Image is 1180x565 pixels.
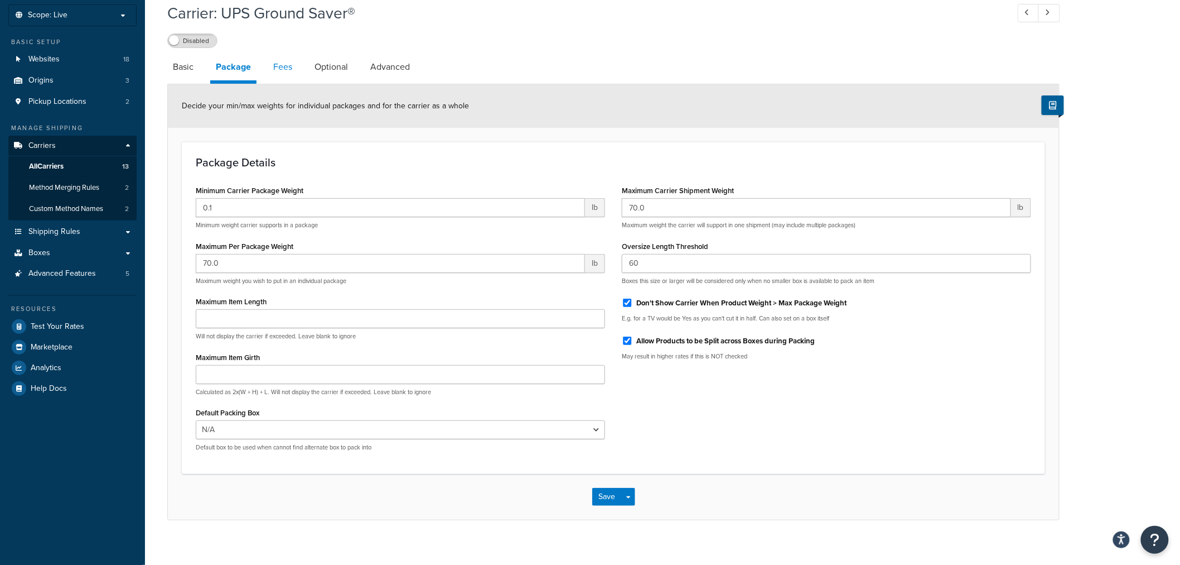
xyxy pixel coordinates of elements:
span: Pickup Locations [28,97,86,107]
div: Manage Shipping [8,123,137,133]
a: Boxes [8,243,137,264]
label: Maximum Per Package Weight [196,242,293,251]
li: Custom Method Names [8,199,137,219]
label: Don't Show Carrier When Product Weight > Max Package Weight [636,298,847,308]
span: Analytics [31,363,61,373]
a: Shipping Rules [8,222,137,242]
a: Help Docs [8,379,137,399]
span: Marketplace [31,343,72,352]
a: Advanced [365,54,415,80]
li: Carriers [8,136,137,221]
p: Minimum weight carrier supports in a package [196,221,605,229]
span: Carriers [28,141,56,151]
span: Shipping Rules [28,227,80,237]
span: All Carriers [29,162,64,171]
label: Minimum Carrier Package Weight [196,186,303,195]
li: Pickup Locations [8,92,137,112]
li: Method Merging Rules [8,178,137,198]
span: Boxes [28,248,50,258]
span: 5 [125,269,129,279]
span: Test Your Rates [31,322,84,332]
a: Optional [309,54,354,80]
p: May result in higher rates if this is NOT checked [622,352,1031,361]
a: Method Merging Rules2 [8,178,137,198]
li: Advanced Features [8,264,137,284]
a: Basic [167,54,199,80]
label: Disabled [168,34,217,47]
a: Websites18 [8,49,137,70]
span: Custom Method Names [29,204,103,214]
span: Websites [28,55,60,64]
span: lb [585,254,605,273]
span: lb [1011,198,1031,217]
button: Open Resource Center [1141,526,1169,554]
a: AllCarriers13 [8,156,137,177]
label: Maximum Item Girth [196,353,260,362]
span: 3 [125,76,129,85]
a: Previous Record [1018,4,1039,22]
span: Decide your min/max weights for individual packages and for the carrier as a whole [182,100,469,112]
span: 2 [125,97,129,107]
span: 13 [122,162,129,171]
p: Boxes this size or larger will be considered only when no smaller box is available to pack an item [622,277,1031,285]
label: Oversize Length Threshold [622,242,708,251]
a: Marketplace [8,337,137,357]
label: Maximum Carrier Shipment Weight [622,186,734,195]
a: Next Record [1038,4,1060,22]
h1: Carrier: UPS Ground Saver® [167,2,997,24]
span: Advanced Features [28,269,96,279]
span: Help Docs [31,384,67,394]
span: Scope: Live [28,11,67,20]
p: Maximum weight the carrier will support in one shipment (may include multiple packages) [622,221,1031,229]
p: Will not display the carrier if exceeded. Leave blank to ignore [196,332,605,341]
label: Default Packing Box [196,409,259,417]
button: Save [592,488,622,506]
h3: Package Details [196,156,1031,169]
span: 2 [125,204,129,214]
a: Analytics [8,358,137,378]
label: Maximum Item Length [196,298,267,306]
a: Carriers [8,136,137,156]
span: Origins [28,76,54,85]
li: Origins [8,70,137,91]
p: Maximum weight you wish to put in an individual package [196,277,605,285]
span: Method Merging Rules [29,183,99,193]
a: Advanced Features5 [8,264,137,284]
li: Websites [8,49,137,70]
p: E.g. for a TV would be Yes as you can't cut it in half. Can also set on a box itself [622,314,1031,323]
a: Package [210,54,257,84]
a: Origins3 [8,70,137,91]
p: Default box to be used when cannot find alternate box to pack into [196,443,605,452]
span: lb [585,198,605,217]
span: 18 [123,55,129,64]
a: Custom Method Names2 [8,199,137,219]
a: Fees [268,54,298,80]
a: Pickup Locations2 [8,92,137,112]
span: 2 [125,183,129,193]
a: Test Your Rates [8,317,137,337]
div: Basic Setup [8,37,137,47]
p: Calculated as 2x(W + H) + L. Will not display the carrier if exceeded. Leave blank to ignore [196,388,605,396]
div: Resources [8,304,137,314]
button: Show Help Docs [1042,95,1064,115]
label: Allow Products to be Split across Boxes during Packing [636,336,815,346]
